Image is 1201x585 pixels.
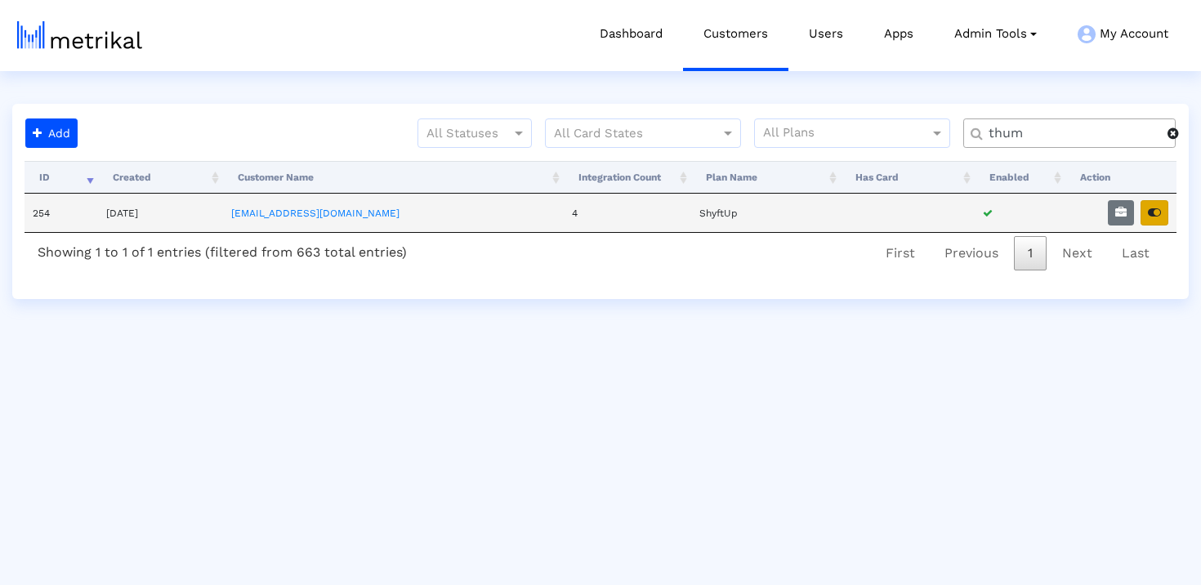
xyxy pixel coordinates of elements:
[977,125,1168,142] input: Customer Name
[1048,236,1106,270] a: Next
[25,161,98,194] th: ID: activate to sort column ascending
[564,194,691,232] td: 4
[25,118,78,148] button: Add
[931,236,1012,270] a: Previous
[25,233,420,266] div: Showing 1 to 1 of 1 entries (filtered from 663 total entries)
[231,208,400,219] a: [EMAIL_ADDRESS][DOMAIN_NAME]
[98,161,223,194] th: Created: activate to sort column ascending
[1065,161,1176,194] th: Action
[25,194,98,232] td: 254
[223,161,564,194] th: Customer Name: activate to sort column ascending
[841,161,975,194] th: Has Card: activate to sort column ascending
[98,194,223,232] td: [DATE]
[1078,25,1096,43] img: my-account-menu-icon.png
[1108,236,1163,270] a: Last
[975,161,1065,194] th: Enabled: activate to sort column ascending
[554,123,703,145] input: All Card States
[564,161,691,194] th: Integration Count: activate to sort column ascending
[691,194,841,232] td: ShyftUp
[691,161,841,194] th: Plan Name: activate to sort column ascending
[17,21,142,49] img: metrical-logo-light.png
[1014,236,1047,270] a: 1
[872,236,929,270] a: First
[763,123,932,145] input: All Plans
